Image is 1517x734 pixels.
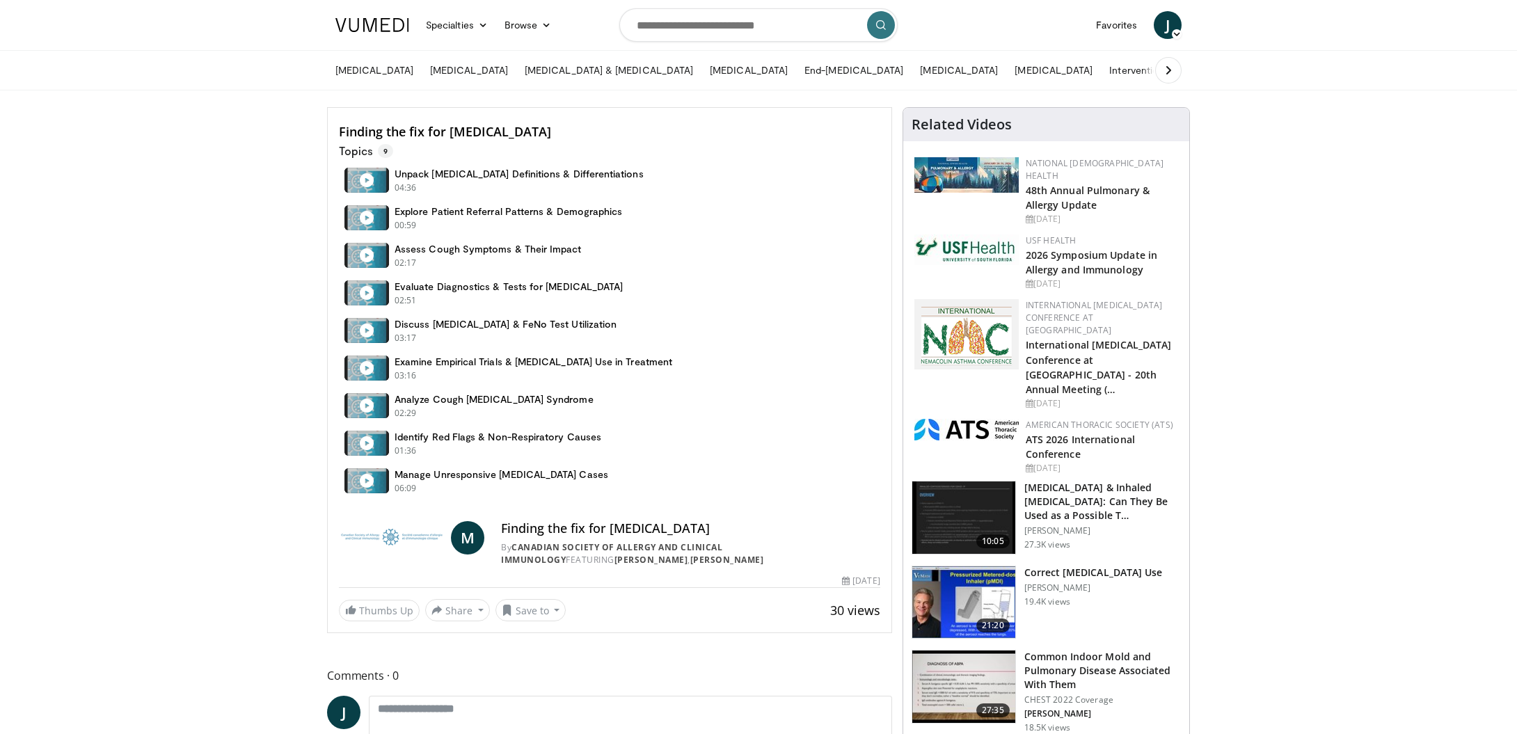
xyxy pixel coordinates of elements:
div: By FEATURING , [501,541,880,566]
span: 10:05 [976,534,1010,548]
p: 02:51 [395,294,417,307]
img: Canadian Society of Allergy and Clinical Immunology [339,521,445,555]
h4: Analyze Cough [MEDICAL_DATA] Syndrome [395,393,594,406]
p: [PERSON_NAME] [1024,708,1181,719]
div: [DATE] [1026,213,1178,225]
a: American Thoracic Society (ATS) [1026,419,1173,431]
div: [DATE] [1026,278,1178,290]
div: [DATE] [1026,397,1178,410]
a: End-[MEDICAL_DATA] [796,56,912,84]
img: 37481b79-d16e-4fea-85a1-c1cf910aa164.150x105_q85_crop-smart_upscale.jpg [912,481,1015,554]
p: [PERSON_NAME] [1024,582,1163,593]
h4: Evaluate Diagnostics & Tests for [MEDICAL_DATA] [395,280,623,293]
h3: Correct [MEDICAL_DATA] Use [1024,566,1163,580]
img: 31f0e357-1e8b-4c70-9a73-47d0d0a8b17d.png.150x105_q85_autocrop_double_scale_upscale_version-0.2.jpg [914,419,1019,440]
h3: Common Indoor Mold and Pulmonary Disease Associated With Them [1024,650,1181,692]
h4: Unpack [MEDICAL_DATA] Definitions & Differentiations [395,168,644,180]
a: [MEDICAL_DATA] & [MEDICAL_DATA] [516,56,701,84]
a: International [MEDICAL_DATA] Conference at [GEOGRAPHIC_DATA] [1026,299,1163,336]
img: b90f5d12-84c1-472e-b843-5cad6c7ef911.jpg.150x105_q85_autocrop_double_scale_upscale_version-0.2.jpg [914,157,1019,193]
img: VuMedi Logo [335,18,409,32]
a: International [MEDICAL_DATA] Conference at [GEOGRAPHIC_DATA] - 20th Annual Meeting (… [1026,338,1172,395]
h4: Finding the fix for [MEDICAL_DATA] [501,521,880,536]
p: 02:29 [395,407,417,420]
h4: Finding the fix for [MEDICAL_DATA] [339,125,880,140]
a: J [327,696,360,729]
p: 03:17 [395,332,417,344]
button: Share [425,599,490,621]
a: Favorites [1088,11,1145,39]
p: Topics [339,144,393,158]
a: ATS 2026 International Conference [1026,433,1135,461]
a: Browse [496,11,560,39]
a: 48th Annual Pulmonary & Allergy Update [1026,184,1150,212]
h4: Related Videos [912,116,1012,133]
p: 03:16 [395,369,417,382]
a: 27:35 Common Indoor Mold and Pulmonary Disease Associated With Them CHEST 2022 Coverage [PERSON_N... [912,650,1181,733]
span: 30 views [830,602,880,619]
a: 21:20 Correct [MEDICAL_DATA] Use [PERSON_NAME] 19.4K views [912,566,1181,639]
img: 24f79869-bf8a-4040-a4ce-e7186897569f.150x105_q85_crop-smart_upscale.jpg [912,566,1015,639]
p: 06:09 [395,482,417,495]
p: 04:36 [395,182,417,194]
a: M [451,521,484,555]
a: [MEDICAL_DATA] [422,56,516,84]
h4: Discuss [MEDICAL_DATA] & FeNo Test Utilization [395,318,617,330]
p: 02:17 [395,257,417,269]
a: [PERSON_NAME] [690,554,764,566]
button: Save to [495,599,566,621]
a: National [DEMOGRAPHIC_DATA] Health [1026,157,1164,182]
a: [MEDICAL_DATA] [701,56,796,84]
a: Canadian Society of Allergy and Clinical Immunology [501,541,722,566]
h4: Manage Unresponsive [MEDICAL_DATA] Cases [395,468,608,481]
h4: Explore Patient Referral Patterns & Demographics [395,205,622,218]
a: [MEDICAL_DATA] [327,56,422,84]
h4: Assess Cough Symptoms & Their Impact [395,243,582,255]
img: 9485e4e4-7c5e-4f02-b036-ba13241ea18b.png.150x105_q85_autocrop_double_scale_upscale_version-0.2.png [914,299,1019,369]
h4: Identify Red Flags & Non-Respiratory Causes [395,431,601,443]
div: [DATE] [1026,462,1178,474]
p: 19.4K views [1024,596,1070,607]
img: 7e353de0-d5d2-4f37-a0ac-0ef5f1a491ce.150x105_q85_crop-smart_upscale.jpg [912,651,1015,723]
p: [PERSON_NAME] [1024,525,1181,536]
a: Specialties [418,11,496,39]
p: 27.3K views [1024,539,1070,550]
a: [MEDICAL_DATA] [1006,56,1101,84]
span: Comments 0 [327,667,892,685]
a: Interventional Nephrology [1101,56,1233,84]
input: Search topics, interventions [619,8,898,42]
a: USF Health [1026,234,1077,246]
img: 6ba8804a-8538-4002-95e7-a8f8012d4a11.png.150x105_q85_autocrop_double_scale_upscale_version-0.2.jpg [914,234,1019,265]
a: 2026 Symposium Update in Allergy and Immunology [1026,248,1157,276]
h3: [MEDICAL_DATA] & Inhaled [MEDICAL_DATA]: Can They Be Used as a Possible T… [1024,481,1181,522]
p: 18.5K views [1024,722,1070,733]
a: J [1154,11,1182,39]
a: [PERSON_NAME] [614,554,688,566]
p: 00:59 [395,219,417,232]
a: [MEDICAL_DATA] [912,56,1006,84]
p: CHEST 2022 Coverage [1024,694,1181,705]
h4: Examine Empirical Trials & [MEDICAL_DATA] Use in Treatment [395,356,672,368]
a: Thumbs Up [339,600,420,621]
span: 27:35 [976,703,1010,717]
p: 01:36 [395,445,417,457]
span: 21:20 [976,619,1010,632]
span: 9 [378,144,393,158]
a: 10:05 [MEDICAL_DATA] & Inhaled [MEDICAL_DATA]: Can They Be Used as a Possible T… [PERSON_NAME] 27... [912,481,1181,555]
div: [DATE] [842,575,880,587]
